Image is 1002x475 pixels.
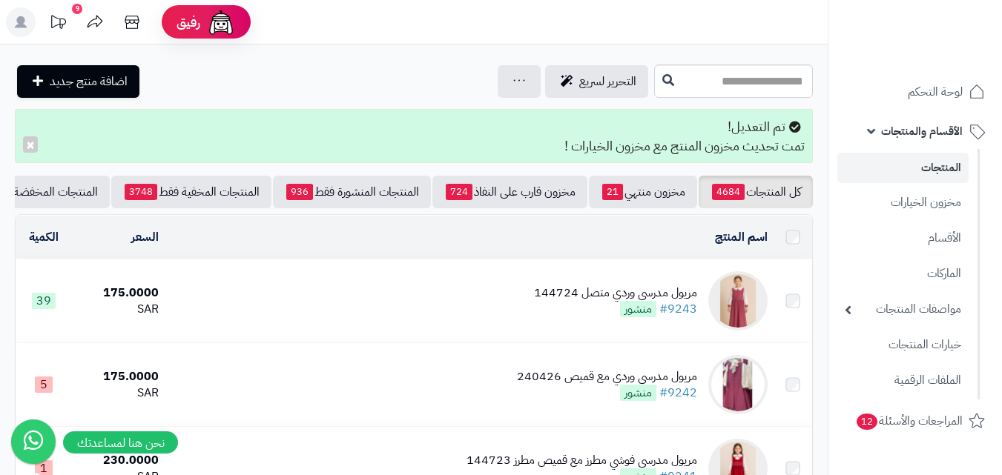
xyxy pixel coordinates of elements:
[534,285,697,302] div: مريول مدرسي وردي متصل 144724
[659,384,697,402] a: #9242
[659,300,697,318] a: #9243
[15,109,813,163] div: تم التعديل! تمت تحديث مخزون المنتج مع مخزون الخيارات !
[273,176,431,208] a: المنتجات المنشورة فقط936
[579,73,636,90] span: التحرير لسريع
[79,385,159,402] div: SAR
[881,121,963,142] span: الأقسام والمنتجات
[837,403,993,439] a: المراجعات والأسئلة12
[79,301,159,318] div: SAR
[855,411,963,431] span: المراجعات والأسئلة
[286,184,313,200] span: 936
[837,293,969,325] a: مواصفات المنتجات
[39,7,76,41] a: تحديثات المنصة
[32,293,56,309] span: 39
[589,176,697,208] a: مخزون منتهي21
[79,285,159,302] div: 175.0000
[901,37,988,68] img: logo-2.png
[517,368,697,385] div: مريول مدرسي وردي مع قميص 240426
[50,73,128,90] span: اضافة منتج جديد
[446,184,472,200] span: 724
[177,13,200,31] span: رفيق
[79,452,159,469] div: 230.0000
[125,184,157,200] span: 3748
[620,385,656,401] span: منشور
[908,82,963,102] span: لوحة التحكم
[206,7,236,37] img: ai-face.png
[837,258,969,290] a: الماركات
[708,271,768,330] img: مريول مدرسي وردي متصل 144724
[467,452,697,469] div: مريول مدرسي فوشي مطرز مع قميص مطرز 144723
[432,176,587,208] a: مخزون قارب على النفاذ724
[837,222,969,254] a: الأقسام
[79,368,159,385] div: 175.0000
[837,153,969,183] a: المنتجات
[708,355,768,414] img: مريول مدرسي وردي مع قميص 240426
[837,74,993,110] a: لوحة التحكم
[72,4,82,14] div: 9
[111,176,271,208] a: المنتجات المخفية فقط3748
[29,228,59,246] a: الكمية
[17,65,139,98] a: اضافة منتج جديد
[699,176,813,208] a: كل المنتجات4684
[712,184,745,200] span: 4684
[857,413,877,430] span: 12
[23,136,38,153] button: ×
[837,187,969,219] a: مخزون الخيارات
[837,329,969,361] a: خيارات المنتجات
[620,301,656,317] span: منشور
[602,184,623,200] span: 21
[837,365,969,396] a: الملفات الرقمية
[35,376,53,393] span: 5
[545,65,648,98] a: التحرير لسريع
[715,228,768,246] a: اسم المنتج
[131,228,159,246] a: السعر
